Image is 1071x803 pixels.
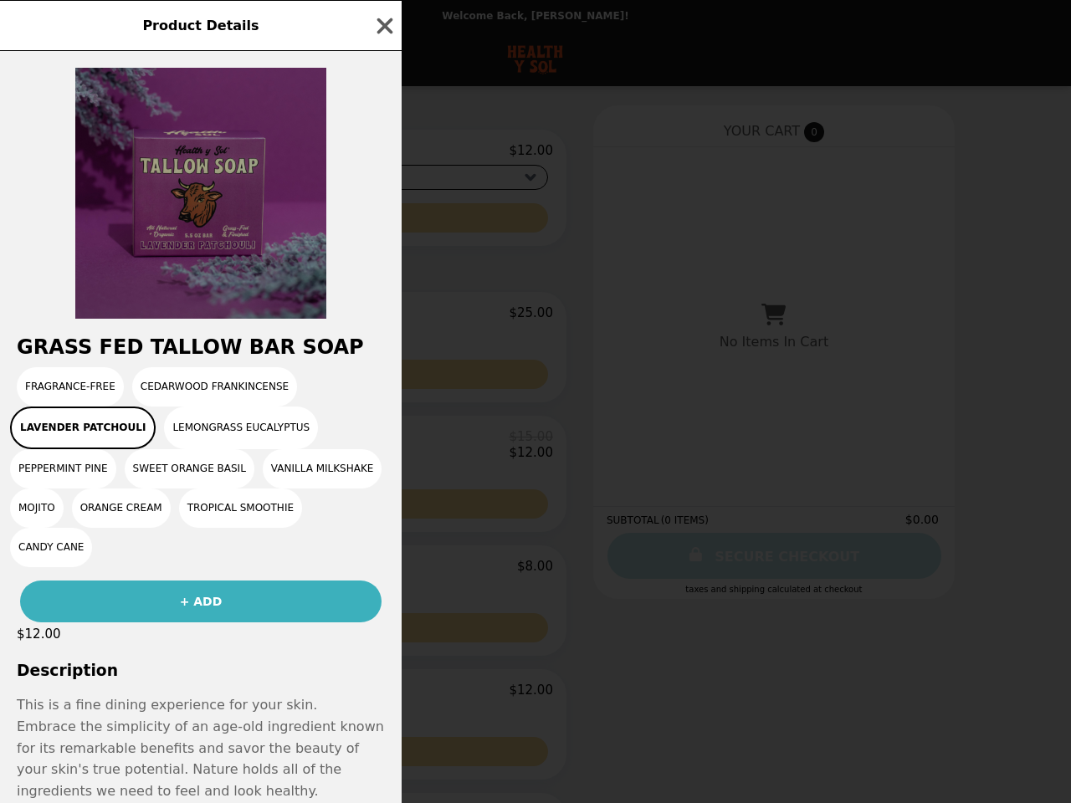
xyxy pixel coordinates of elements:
[10,407,156,449] button: Lavender Patchouli
[10,449,116,488] button: Peppermint Pine
[75,68,326,319] img: Lavender Patchouli
[164,407,318,449] button: Lemongrass Eucalyptus
[142,18,259,33] span: Product Details
[17,694,385,716] p: This is a fine dining experience for your skin.
[179,488,302,528] button: Tropical Smoothie
[263,449,382,488] button: Vanilla Milkshake
[132,367,297,407] button: Cedarwood Frankincense
[17,367,124,407] button: Fragrance-Free
[10,488,64,528] button: Mojito
[10,528,92,567] button: Candy Cane
[72,488,171,528] button: Orange Cream
[17,716,385,801] p: Embrace the simplicity of an age-old ingredient known for its remarkable benefits and savor the b...
[20,581,382,622] button: + ADD
[125,449,254,488] button: Sweet Orange Basil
